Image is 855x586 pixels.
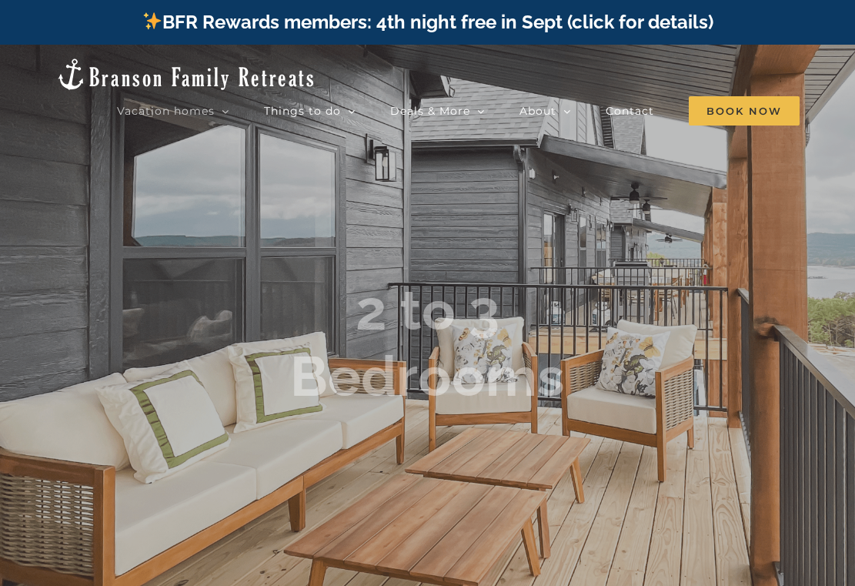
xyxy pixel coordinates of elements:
a: About [519,95,571,126]
a: BFR Rewards members: 4th night free in Sept (click for details) [142,11,713,33]
span: Things to do [264,105,341,116]
span: Vacation homes [117,105,215,116]
a: Deals & More [390,95,485,126]
img: Branson Family Retreats Logo [55,57,316,92]
a: Vacation homes [117,95,229,126]
img: ✨ [143,12,162,30]
span: Contact [606,105,654,116]
span: Book Now [689,96,800,126]
a: Book Now [689,95,800,126]
a: Things to do [264,95,356,126]
span: Deals & More [390,105,470,116]
a: Contact [606,95,654,126]
nav: Main Menu [117,95,800,126]
b: 2 to 3 Bedrooms [290,277,565,409]
span: About [519,105,556,116]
